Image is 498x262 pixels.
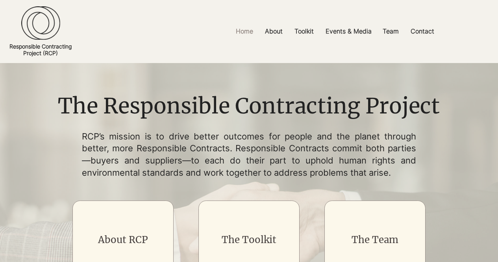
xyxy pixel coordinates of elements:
p: Toolkit [291,22,318,40]
a: Team [377,22,405,40]
p: Events & Media [322,22,376,40]
nav: Site [172,22,498,40]
a: Home [230,22,259,40]
a: About RCP [98,234,148,246]
a: Contact [405,22,440,40]
p: Team [379,22,403,40]
p: Contact [407,22,438,40]
p: About [261,22,287,40]
p: RCP’s mission is to drive better outcomes for people and the planet through better, more Responsi... [82,130,417,179]
a: The Team [352,234,398,246]
h1: The Responsible Contracting Project [52,91,445,121]
a: Toolkit [289,22,320,40]
p: Home [232,22,257,40]
a: About [259,22,289,40]
a: Events & Media [320,22,377,40]
a: The Toolkit [222,234,276,246]
a: Responsible ContractingProject (RCP) [9,43,72,56]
